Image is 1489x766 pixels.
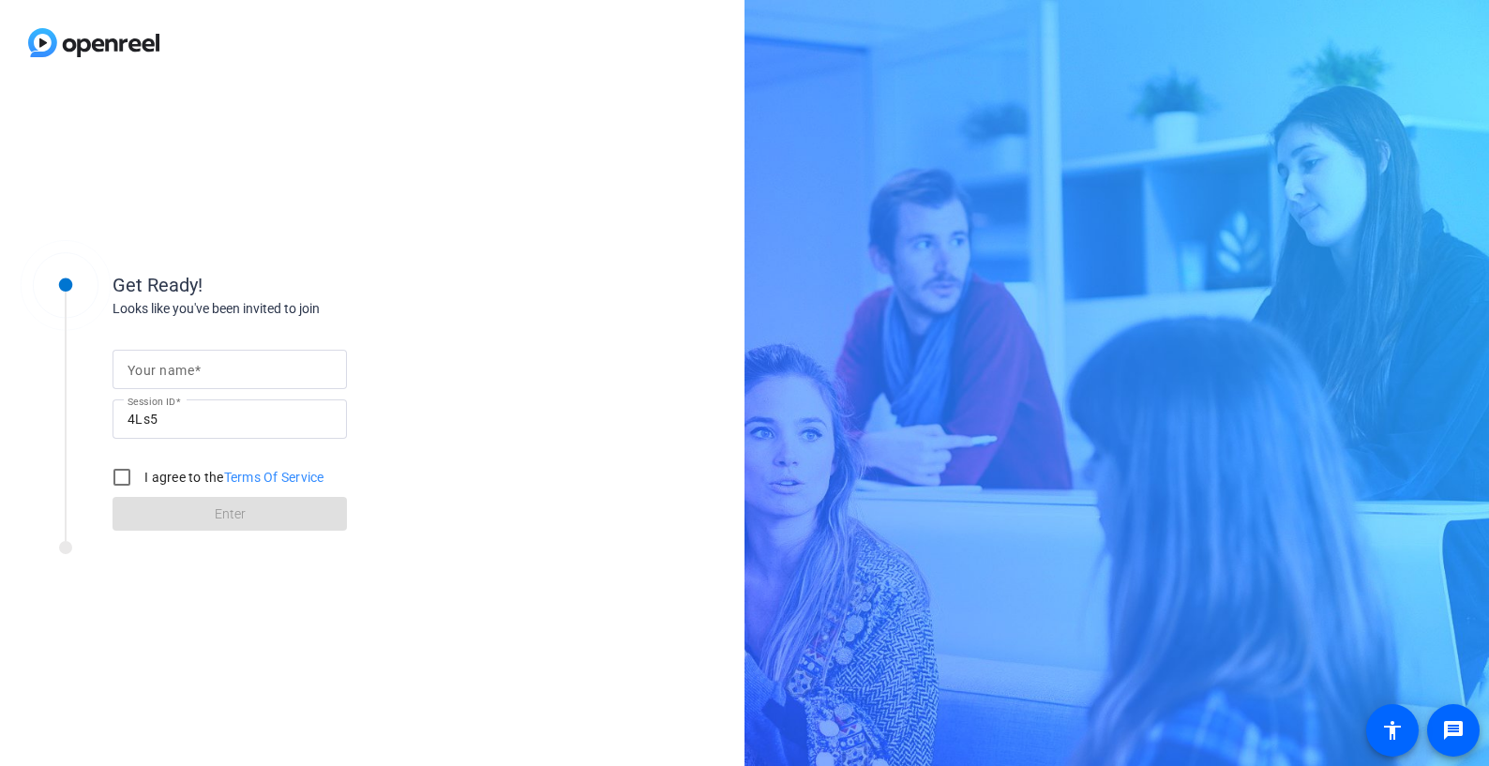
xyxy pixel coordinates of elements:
div: Get Ready! [113,271,488,299]
div: Looks like you've been invited to join [113,299,488,319]
a: Terms Of Service [224,470,324,485]
mat-label: Your name [128,363,194,378]
label: I agree to the [141,468,324,487]
mat-icon: accessibility [1381,719,1404,742]
mat-label: Session ID [128,396,175,407]
mat-icon: message [1442,719,1465,742]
